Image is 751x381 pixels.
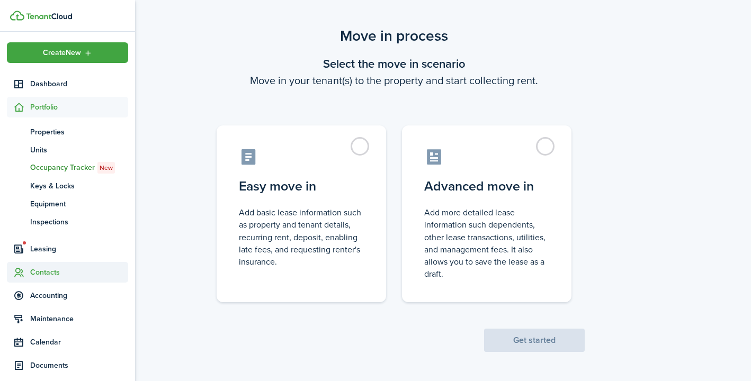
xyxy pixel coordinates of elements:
a: Keys & Locks [7,177,128,195]
a: Equipment [7,195,128,213]
span: Accounting [30,290,128,301]
a: Occupancy TrackerNew [7,159,128,177]
scenario-title: Move in process [203,25,585,47]
span: Units [30,144,128,156]
span: Properties [30,126,128,138]
span: Portfolio [30,102,128,113]
img: TenantCloud [10,11,24,21]
span: Create New [43,49,81,57]
span: Contacts [30,267,128,278]
span: Keys & Locks [30,180,128,192]
img: TenantCloud [26,13,72,20]
wizard-step-header-description: Move in your tenant(s) to the property and start collecting rent. [203,72,585,88]
span: Equipment [30,198,128,210]
control-radio-card-description: Add basic lease information such as property and tenant details, recurring rent, deposit, enablin... [239,206,364,268]
span: Calendar [30,337,128,348]
control-radio-card-title: Advanced move in [424,177,549,196]
button: Open menu [7,42,128,63]
control-radio-card-description: Add more detailed lease information such dependents, other lease transactions, utilities, and man... [424,206,549,280]
span: Maintenance [30,313,128,324]
span: Leasing [30,243,128,255]
a: Properties [7,123,128,141]
a: Dashboard [7,74,128,94]
span: Dashboard [30,78,128,89]
span: Occupancy Tracker [30,162,128,174]
span: Documents [30,360,128,371]
span: New [100,163,113,173]
wizard-step-header-title: Select the move in scenario [203,55,585,72]
a: Inspections [7,213,128,231]
control-radio-card-title: Easy move in [239,177,364,196]
span: Inspections [30,216,128,228]
a: Units [7,141,128,159]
